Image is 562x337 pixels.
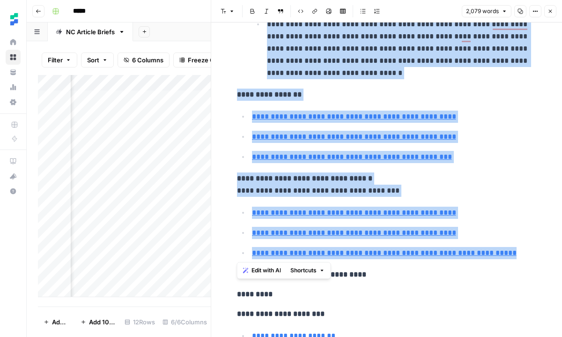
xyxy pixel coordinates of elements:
a: Browse [6,50,21,65]
button: Help + Support [6,184,21,199]
div: What's new? [6,169,20,183]
span: 6 Columns [132,55,163,65]
div: 12 Rows [121,315,159,330]
button: Add 10 Rows [75,315,121,330]
span: Edit with AI [251,266,281,275]
span: Freeze Columns [188,55,236,65]
button: Add Row [38,315,75,330]
a: AirOps Academy [6,154,21,169]
button: Sort [81,52,114,67]
div: 6/6 Columns [159,315,211,330]
span: Shortcuts [290,266,317,275]
button: What's new? [6,169,21,184]
button: Freeze Columns [173,52,242,67]
span: Add 10 Rows [89,317,115,327]
a: Your Data [6,65,21,80]
button: Filter [42,52,77,67]
span: 2,079 words [466,7,499,15]
span: Filter [48,55,63,65]
button: 2,079 words [462,5,511,17]
a: Home [6,35,21,50]
a: NC Article Briefs [48,22,133,41]
a: Usage [6,80,21,95]
button: Edit with AI [239,264,285,277]
button: Workspace: Ten Speed [6,7,21,31]
span: Add Row [52,317,69,327]
img: Ten Speed Logo [6,11,22,28]
span: Sort [87,55,99,65]
button: Shortcuts [287,264,329,277]
div: NC Article Briefs [66,27,115,37]
button: 6 Columns [118,52,170,67]
a: Settings [6,95,21,110]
